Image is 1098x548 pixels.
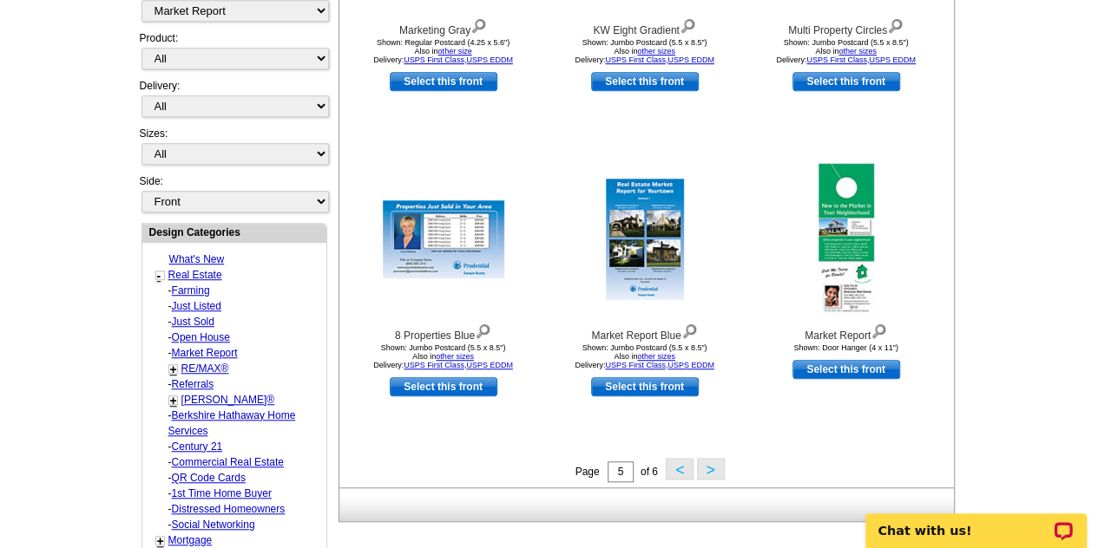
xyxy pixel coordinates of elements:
div: Design Categories [142,224,326,240]
span: Also in [414,47,471,55]
a: + [170,362,177,376]
a: Berkshire Hathaway Home Services [168,409,296,437]
a: Referrals [172,378,214,390]
a: Century 21 [172,440,223,453]
a: [PERSON_NAME]® [181,394,275,406]
div: - [155,329,325,345]
div: - [155,454,325,470]
iframe: LiveChat chat widget [854,493,1098,548]
div: - [155,376,325,392]
a: USPS First Class [404,361,464,369]
a: other sizes [637,47,675,55]
span: of 6 [641,466,658,478]
div: Side: [140,173,327,214]
div: - [155,439,325,454]
div: Shown: Jumbo Postcard (5.5 x 8.5") Delivery: , [549,38,740,64]
img: Market Report [819,164,874,316]
a: Just Listed [172,300,221,312]
img: view design details [681,320,698,339]
a: other sizes [838,47,877,55]
a: use this design [792,360,900,379]
img: view design details [470,15,487,34]
div: Market Report [751,320,942,343]
div: Product: [140,30,327,78]
a: use this design [591,377,699,396]
div: Shown: Regular Postcard (4.25 x 5.6") Delivery: , [348,38,539,64]
a: 1st Time Home Buyer [172,487,272,499]
a: USPS EDDM [869,55,916,64]
img: view design details [475,320,491,339]
div: Sizes: [140,126,327,173]
button: > [697,458,725,479]
span: Also in [412,352,474,361]
span: Page [575,466,599,478]
div: - [155,486,325,501]
span: Also in [815,47,877,55]
img: Market Report Blue [606,179,684,300]
div: - [155,501,325,517]
a: Farming [172,284,210,297]
a: USPS First Class [806,55,867,64]
a: other size [437,47,471,55]
a: USPS First Class [404,55,464,64]
a: USPS EDDM [466,361,513,369]
div: Delivery: [140,78,327,126]
a: Market Report [172,347,238,359]
a: other sizes [637,352,675,361]
div: KW Eight Gradient [549,15,740,38]
a: other sizes [436,352,474,361]
div: Shown: Jumbo Postcard (5.5 x 8.5") Delivery: , [348,343,539,369]
a: Just Sold [172,316,214,328]
a: Social Networking [172,519,255,531]
div: - [155,517,325,532]
a: Mortgage [168,534,213,546]
a: USPS EDDM [667,55,714,64]
div: Market Report Blue [549,320,740,343]
a: Real Estate [168,269,222,281]
div: - [155,470,325,486]
img: 8 Properties Blue [383,200,504,278]
a: use this design [390,72,497,91]
a: + [170,394,177,408]
div: Shown: Jumbo Postcard (5.5 x 8.5") Delivery: , [549,343,740,369]
a: RE/MAX® [181,362,229,375]
a: Open House [172,331,230,343]
a: Commercial Real Estate [172,456,284,468]
div: Marketing Gray [348,15,539,38]
a: QR Code Cards [172,472,246,484]
a: USPS First Class [605,361,666,369]
img: view design details [887,15,904,34]
a: USPS EDDM [466,55,513,64]
div: - [155,298,325,314]
a: Distressed Homeowners [172,503,286,515]
a: use this design [591,72,699,91]
a: USPS First Class [605,55,666,64]
a: - [157,269,161,283]
img: view design details [680,15,696,34]
div: Shown: Jumbo Postcard (5.5 x 8.5") Delivery: , [751,38,942,64]
div: - [155,345,325,361]
a: use this design [792,72,900,91]
span: Also in [614,352,675,361]
img: view design details [871,320,887,339]
div: Shown: Door Hanger (4 x 11") [751,343,942,352]
div: - [155,408,325,439]
a: What's New [169,253,225,265]
span: Also in [614,47,675,55]
div: 8 Properties Blue [348,320,539,343]
div: - [155,283,325,298]
a: + [157,534,164,548]
div: Multi Property Circles [751,15,942,38]
button: < [666,458,694,479]
a: USPS EDDM [667,361,714,369]
div: - [155,314,325,329]
a: use this design [390,377,497,396]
